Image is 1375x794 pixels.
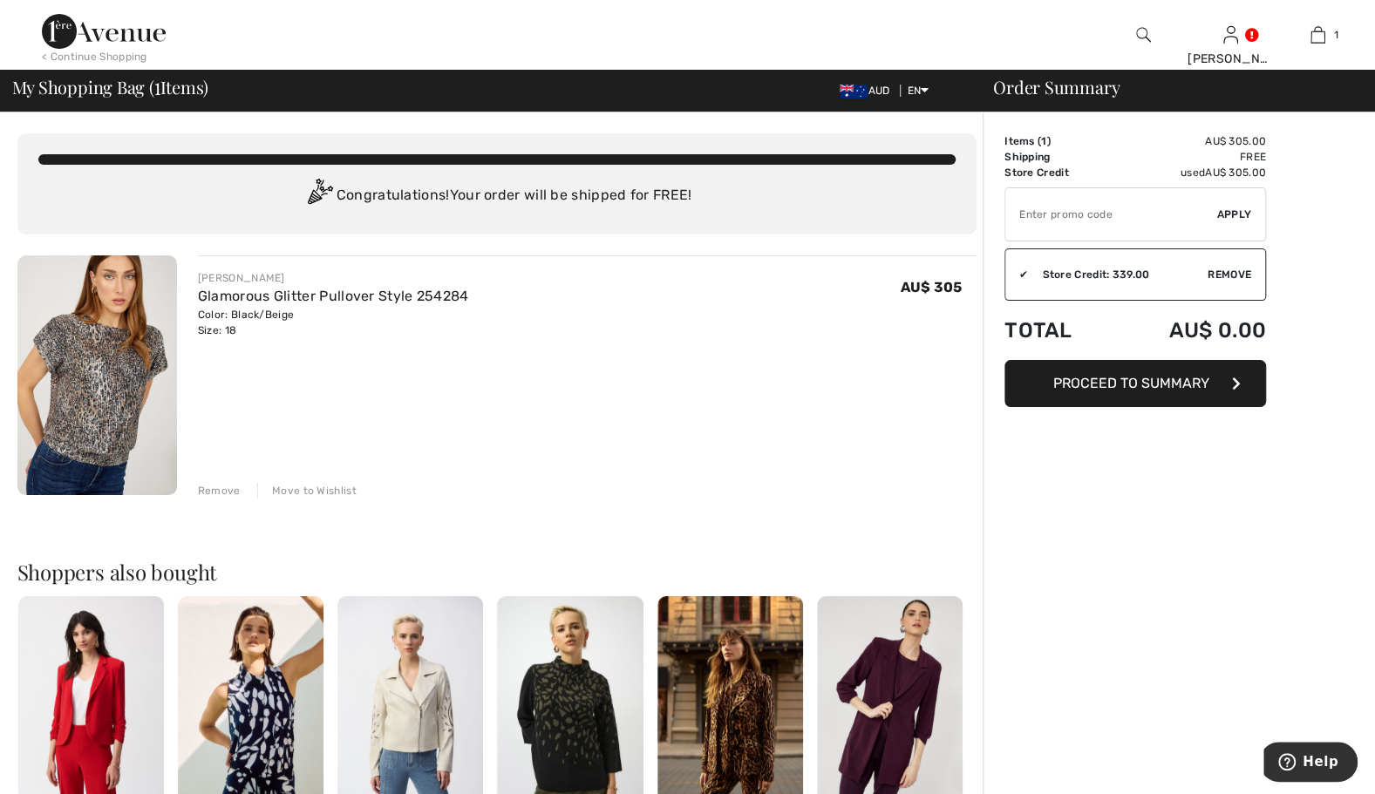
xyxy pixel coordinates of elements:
div: < Continue Shopping [42,49,147,64]
span: AU$ 305.00 [1205,166,1266,179]
td: Total [1004,301,1112,360]
span: Remove [1208,267,1251,282]
div: Store Credit: 339.00 [1028,267,1208,282]
td: AU$ 305.00 [1112,133,1266,149]
a: 1 [1275,24,1360,45]
img: My Info [1223,24,1238,45]
span: AUD [840,85,896,97]
div: Remove [198,483,241,499]
a: Sign In [1223,26,1238,43]
img: Congratulation2.svg [302,179,337,214]
div: [PERSON_NAME] [198,270,469,286]
span: 1 [154,74,160,97]
td: used [1112,165,1266,180]
span: Apply [1217,207,1252,222]
span: 1 [1334,27,1338,43]
div: Move to Wishlist [257,483,357,499]
h2: Shoppers also bought [17,561,977,582]
div: Color: Black/Beige Size: 18 [198,307,469,338]
button: Proceed to Summary [1004,360,1266,407]
td: Store Credit [1004,165,1112,180]
span: EN [908,85,929,97]
img: search the website [1136,24,1151,45]
iframe: Opens a widget where you can find more information [1263,742,1358,785]
img: 1ère Avenue [42,14,166,49]
span: Proceed to Summary [1053,375,1209,391]
input: Promo code [1005,188,1217,241]
div: Congratulations! Your order will be shipped for FREE! [38,179,956,214]
div: Order Summary [972,78,1365,96]
td: Free [1112,149,1266,165]
td: Shipping [1004,149,1112,165]
td: Items ( ) [1004,133,1112,149]
a: Glamorous Glitter Pullover Style 254284 [198,288,469,304]
span: My Shopping Bag ( Items) [12,78,209,96]
td: AU$ 0.00 [1112,301,1266,360]
div: ✔ [1005,267,1028,282]
div: [PERSON_NAME] [1188,50,1273,68]
img: My Bag [1310,24,1325,45]
img: Australian Dollar [840,85,868,98]
span: AU$ 305 [900,279,962,295]
img: Glamorous Glitter Pullover Style 254284 [17,255,177,495]
span: 1 [1041,135,1046,147]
